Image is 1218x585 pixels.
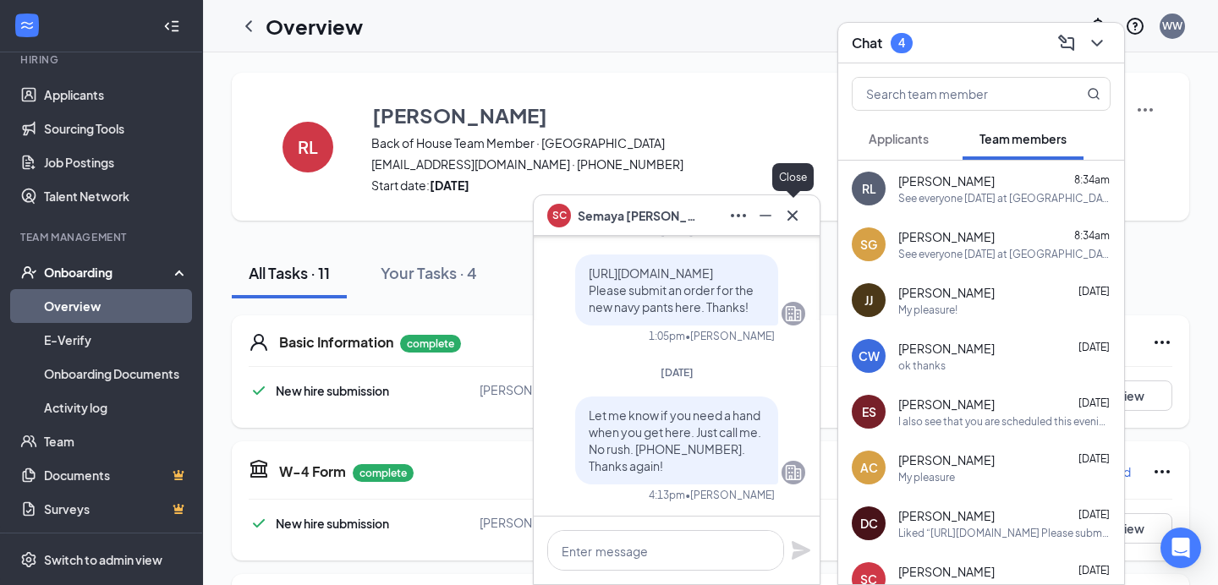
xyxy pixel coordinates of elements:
[1078,452,1110,465] span: [DATE]
[298,141,318,153] h4: RL
[1078,508,1110,521] span: [DATE]
[20,551,37,568] svg: Settings
[1152,462,1172,482] svg: Ellipses
[1088,16,1108,36] svg: Notifications
[772,163,814,191] div: Close
[163,18,180,35] svg: Collapse
[898,470,955,484] div: My pleasure
[860,515,878,532] div: DC
[1074,173,1110,186] span: 8:34am
[898,228,995,245] span: [PERSON_NAME]
[1088,513,1172,544] button: View
[898,303,957,317] div: My pleasure!
[44,78,189,112] a: Applicants
[859,347,880,364] div: CW
[19,17,36,34] svg: WorkstreamLogo
[371,156,968,172] span: [EMAIL_ADDRESS][DOMAIN_NAME] · [PHONE_NUMBER]
[898,451,995,468] span: [PERSON_NAME]
[1135,100,1155,120] img: More Actions
[1160,528,1201,568] div: Open Intercom Messenger
[20,230,185,244] div: Team Management
[1078,285,1110,298] span: [DATE]
[1087,33,1107,53] svg: ChevronDown
[1056,33,1077,53] svg: ComposeMessage
[755,205,776,226] svg: Minimize
[44,492,189,526] a: SurveysCrown
[400,335,461,353] p: complete
[20,264,37,281] svg: UserCheck
[249,262,330,283] div: All Tasks · 11
[1078,396,1110,409] span: [DATE]
[685,488,775,502] span: • [PERSON_NAME]
[853,78,1053,110] input: Search team member
[480,382,694,397] span: [PERSON_NAME] completed on [DATE]
[1125,16,1145,36] svg: QuestionInfo
[898,172,995,189] span: [PERSON_NAME]
[44,323,189,357] a: E-Verify
[371,134,968,151] span: Back of House Team Member · [GEOGRAPHIC_DATA]
[860,459,878,476] div: AC
[371,100,968,130] button: [PERSON_NAME]
[685,329,775,343] span: • [PERSON_NAME]
[898,526,1111,540] div: Liked “[URL][DOMAIN_NAME] Please submit an order for the new navy pants here. Thanks!”
[898,507,995,524] span: [PERSON_NAME]
[898,340,995,357] span: [PERSON_NAME]
[44,391,189,424] a: Activity log
[898,191,1111,205] div: See everyone [DATE] at [GEOGRAPHIC_DATA]! We needed to CHANGE THE LOCATION. It will be at our [GE...
[783,462,804,483] svg: Company
[266,100,350,194] button: RL
[589,407,761,473] span: Let me know if you need a hand when you get here. Just call me. No rush. [PHONE_NUMBER]. Thanks a...
[898,358,946,373] div: ok thanks
[752,202,779,229] button: Minimize
[898,247,1111,261] div: See everyone [DATE] at [GEOGRAPHIC_DATA]! We needed to CHANGE THE LOCATION. It will be at our [GE...
[279,462,346,481] h5: W-4 Form
[864,292,873,309] div: JJ
[372,101,547,129] h3: [PERSON_NAME]
[430,178,469,193] strong: [DATE]
[239,16,259,36] svg: ChevronLeft
[979,131,1067,146] span: Team members
[728,205,749,226] svg: Ellipses
[1087,87,1100,101] svg: MagnifyingGlass
[276,383,389,398] span: New hire submission
[779,202,806,229] button: Cross
[783,303,804,324] svg: Company
[898,563,995,580] span: [PERSON_NAME]
[44,289,189,323] a: Overview
[860,236,877,253] div: SG
[20,52,185,67] div: Hiring
[862,403,876,420] div: ES
[44,112,189,145] a: Sourcing Tools
[589,265,754,314] span: [URL][DOMAIN_NAME] Please submit an order for the new navy pants here. Thanks!
[371,177,968,194] span: Start date:
[1078,564,1110,577] span: [DATE]
[249,513,269,533] svg: Checkmark
[1074,229,1110,242] span: 8:34am
[44,458,189,492] a: DocumentsCrown
[661,366,694,379] span: [DATE]
[852,34,882,52] h3: Chat
[1053,30,1080,57] button: ComposeMessage
[1078,341,1110,353] span: [DATE]
[898,284,995,301] span: [PERSON_NAME]
[1084,30,1111,57] button: ChevronDown
[578,206,696,225] span: Semaya [PERSON_NAME]
[791,540,811,560] svg: Plane
[898,414,1111,429] div: I also see that you are scheduled this evening at 7pm in the store. I reached out to the leader t...
[249,380,269,401] svg: Checkmark
[44,551,162,568] div: Switch to admin view
[649,488,685,502] div: 4:13pm
[381,262,477,283] div: Your Tasks · 4
[44,145,189,179] a: Job Postings
[249,458,269,478] svg: TaxGovernmentIcon
[249,332,269,353] svg: User
[44,357,189,391] a: Onboarding Documents
[869,131,929,146] span: Applicants
[1152,332,1172,353] svg: Ellipses
[353,464,414,482] p: complete
[1162,19,1182,33] div: WW
[279,333,393,352] h5: Basic Information
[782,205,803,226] svg: Cross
